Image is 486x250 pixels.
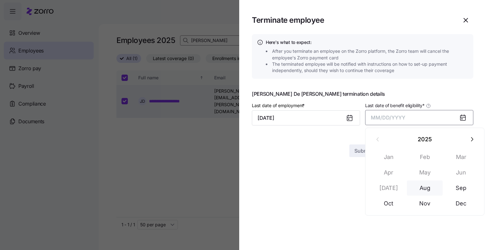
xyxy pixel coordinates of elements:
h4: Here's what to expect: [266,39,468,46]
span: MM/DD/YYYY [371,114,405,121]
span: The terminated employee will be notified with instructions on how to set-up payment independently... [272,61,470,74]
button: Jan [371,149,407,165]
span: Last date of benefit eligibility is required [365,128,445,134]
button: Nov [407,196,443,211]
button: Jun [443,165,479,180]
button: 2025 [386,132,464,147]
button: Mar [443,149,479,165]
button: Submit [349,144,376,157]
button: Feb [407,149,443,165]
input: MM/DD/YYYY [252,110,360,125]
button: May [407,165,443,180]
button: Oct [371,196,407,211]
label: Last date of employment [252,102,306,109]
span: [PERSON_NAME] De [PERSON_NAME] termination details [252,91,473,96]
button: MM/DD/YYYY [365,110,473,125]
button: Sep [443,180,479,196]
button: Apr [371,165,407,180]
button: [DATE] [371,180,407,196]
span: After you terminate an employee on the Zorro platform, the Zorro team will cancel the employee's ... [272,48,470,61]
span: Last date of benefit eligibility * [365,102,425,109]
h1: Terminate employee [252,15,324,25]
button: Aug [407,180,443,196]
span: Submit [354,147,371,155]
button: Dec [443,196,479,211]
